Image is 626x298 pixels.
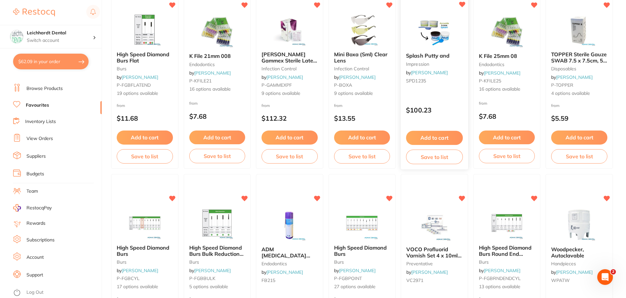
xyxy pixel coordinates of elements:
[406,246,462,265] span: VOCO Profluorid Varnish Set 4 x 10ml Tubes Assorted
[484,268,520,273] a: [PERSON_NAME]
[124,207,166,239] img: High Speed Diamond Burs
[262,246,310,265] span: ADM [MEDICAL_DATA] Cryogenic Tooth
[117,244,169,257] span: High Speed Diamond Burs
[117,103,125,108] span: from
[13,204,52,212] a: RestocqPay
[406,53,463,59] b: Splash Putty and
[189,149,245,163] button: Save to list
[551,277,570,283] span: WPATW
[406,149,463,164] button: Save to list
[26,153,46,160] a: Suppliers
[194,268,231,273] a: [PERSON_NAME]
[117,114,173,122] p: $11.68
[411,70,448,76] a: [PERSON_NAME]
[189,62,245,67] small: endodontics
[117,51,173,63] b: High Speed Diamond Burs Flat
[551,51,607,63] b: TOPPER Sterile Gauze SWAB 7.5 x 7.5cm, 50 Packs of 2
[26,85,63,92] a: Browse Products
[13,9,55,16] img: Restocq Logo
[262,82,292,88] span: P-GAMMEXPF
[262,90,318,97] span: 9 options available
[117,131,173,144] button: Add to cart
[189,78,211,84] span: P-KFILE21
[334,149,390,164] button: Save to list
[551,74,593,80] span: by
[189,101,198,106] span: from
[124,13,166,46] img: High Speed Diamond Burs Flat
[551,90,607,97] span: 4 options available
[26,135,53,142] a: View Orders
[558,13,601,46] img: TOPPER Sterile Gauze SWAB 7.5 x 7.5cm, 50 Packs of 2
[479,268,520,273] span: by
[189,284,245,290] span: 5 options available
[479,131,535,144] button: Add to cart
[406,78,426,84] span: SPD1235
[26,237,55,243] a: Subscriptions
[406,107,463,114] p: $100.23
[406,246,463,258] b: VOCO Profluorid Varnish Set 4 x 10ml Tubes Assorted
[406,269,448,275] span: by
[189,131,245,144] button: Add to cart
[189,53,231,59] span: K File 21mm 008
[117,259,173,265] small: burs
[551,51,607,70] span: TOPPER Sterile Gauze SWAB 7.5 x 7.5cm, 50 Packs of 2
[266,74,303,80] a: [PERSON_NAME]
[334,103,343,108] span: from
[194,70,231,76] a: [PERSON_NAME]
[406,277,423,283] span: VC2971
[262,277,275,283] span: FB215
[189,275,215,281] span: P-FGBBULK
[262,114,318,122] p: $112.32
[334,244,387,257] span: High Speed Diamond Burs
[26,272,43,278] a: Support
[117,284,173,290] span: 17 options available
[479,70,520,76] span: by
[262,51,318,63] b: Ansell Gammex Sterile Latex Powder Free Gloves
[551,246,607,258] b: Woodpecker, Autoclavable
[26,289,43,296] a: Log Out
[341,207,383,239] img: High Speed Diamond Burs
[262,51,317,70] span: [PERSON_NAME] Gammex Sterile Latex Powder Free Gloves
[27,30,93,36] h4: Leichhardt Dental
[262,131,318,144] button: Add to cart
[558,208,601,241] img: Woodpecker, Autoclavable
[262,66,318,71] small: infection control
[334,245,390,257] b: High Speed Diamond Burs
[189,268,231,273] span: by
[597,269,613,285] iframe: Intercom live chat
[27,37,93,44] p: Switch account
[189,259,245,265] small: burs
[189,86,245,93] span: 16 options available
[13,5,55,20] a: Restocq Logo
[189,244,244,263] span: High Speed Diamond Burs Bulk Reduction 5pk
[117,245,173,257] b: High Speed Diamond Burs
[484,70,520,76] a: [PERSON_NAME]
[551,103,560,108] span: from
[334,275,362,281] span: P-FGBPOINT
[551,131,607,144] button: Add to cart
[262,246,318,258] b: ADM Frostbite Cryogenic Tooth
[479,284,535,290] span: 13 options available
[122,74,158,80] a: [PERSON_NAME]
[26,102,49,109] a: Favourites
[117,66,173,71] small: burs
[26,171,44,177] a: Budgets
[26,188,38,195] a: Team
[479,113,535,120] p: $7.68
[479,53,535,59] b: K File 25mm 08
[334,51,387,63] span: Mini Boxa (Sml) Clear Lens
[551,66,607,71] small: disposables
[611,269,616,274] span: 2
[339,74,376,80] a: [PERSON_NAME]
[117,51,169,63] span: High Speed Diamond Burs Flat
[479,62,535,67] small: endodontics
[551,82,573,88] span: P-TOPPER
[479,78,501,84] span: P-KFILE25
[262,269,303,275] span: by
[26,254,44,261] a: Account
[341,13,383,46] img: Mini Boxa (Sml) Clear Lens
[479,244,532,263] span: High Speed Diamond Burs Round End Cylinder 5pk
[262,261,318,266] small: endodontics
[334,284,390,290] span: 27 options available
[189,70,231,76] span: by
